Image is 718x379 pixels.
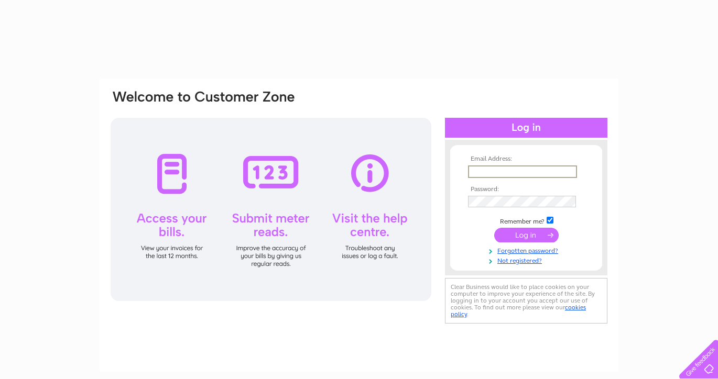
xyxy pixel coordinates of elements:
input: Submit [494,228,559,242]
th: Email Address: [465,155,587,163]
div: Clear Business would like to place cookies on your computer to improve your experience of the sit... [445,278,607,324]
th: Password: [465,186,587,193]
a: cookies policy [451,304,586,318]
a: Not registered? [468,255,587,265]
td: Remember me? [465,215,587,226]
a: Forgotten password? [468,245,587,255]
